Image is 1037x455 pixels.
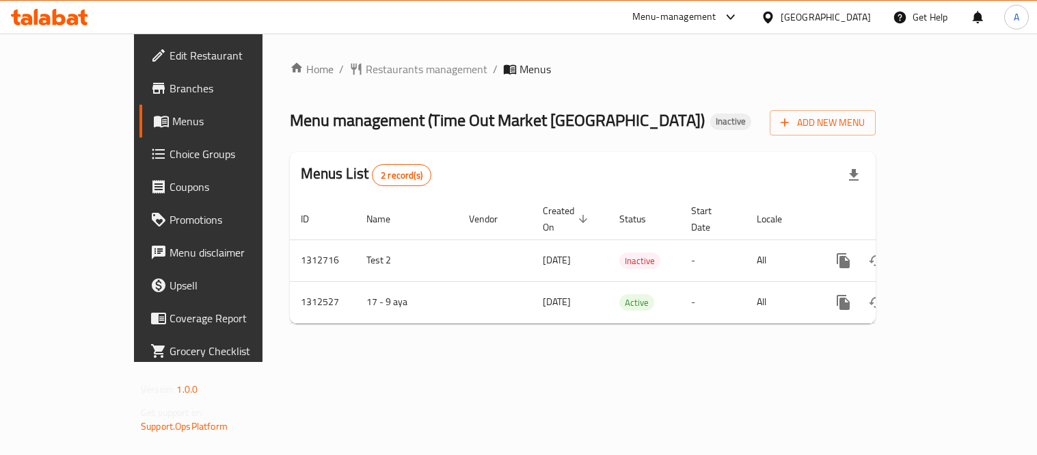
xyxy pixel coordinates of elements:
[170,146,296,162] span: Choice Groups
[172,113,296,129] span: Menus
[691,203,729,235] span: Start Date
[339,61,344,77] li: /
[746,281,816,323] td: All
[139,302,307,335] a: Coverage Report
[355,239,458,281] td: Test 2
[746,239,816,281] td: All
[543,251,571,269] span: [DATE]
[290,61,876,77] nav: breadcrumb
[290,105,705,135] span: Menu management ( Time Out Market [GEOGRAPHIC_DATA] )
[290,198,969,324] table: enhanced table
[493,61,498,77] li: /
[827,244,860,277] button: more
[827,286,860,319] button: more
[301,164,431,186] h2: Menus List
[860,286,893,319] button: Change Status
[619,294,654,311] div: Active
[619,295,654,311] span: Active
[680,239,746,281] td: -
[757,211,800,227] span: Locale
[1014,10,1019,25] span: A
[141,417,228,435] a: Support.OpsPlatform
[170,277,296,294] span: Upsell
[816,198,969,240] th: Actions
[290,61,334,77] a: Home
[520,61,551,77] span: Menus
[139,39,307,72] a: Edit Restaurant
[619,211,664,227] span: Status
[366,211,408,227] span: Name
[176,380,198,398] span: 1.0.0
[139,170,307,203] a: Coupons
[710,114,751,130] div: Inactive
[619,253,660,269] span: Inactive
[366,61,487,77] span: Restaurants management
[837,159,870,192] div: Export file
[141,404,204,421] span: Get support on:
[170,244,296,261] span: Menu disclaimer
[290,281,355,323] td: 1312527
[139,72,307,105] a: Branches
[301,211,327,227] span: ID
[139,269,307,302] a: Upsell
[349,61,487,77] a: Restaurants management
[632,9,716,25] div: Menu-management
[139,335,307,367] a: Grocery Checklist
[543,293,571,311] span: [DATE]
[710,116,751,127] span: Inactive
[372,164,431,186] div: Total records count
[781,114,865,131] span: Add New Menu
[355,281,458,323] td: 17 - 9 aya
[139,203,307,236] a: Promotions
[781,10,871,25] div: [GEOGRAPHIC_DATA]
[139,138,307,170] a: Choice Groups
[860,244,893,277] button: Change Status
[170,211,296,228] span: Promotions
[373,169,431,182] span: 2 record(s)
[170,47,296,64] span: Edit Restaurant
[469,211,515,227] span: Vendor
[141,380,174,398] span: Version:
[770,110,876,135] button: Add New Menu
[680,281,746,323] td: -
[170,343,296,359] span: Grocery Checklist
[139,105,307,138] a: Menus
[170,179,296,195] span: Coupons
[619,252,660,269] div: Inactive
[139,236,307,269] a: Menu disclaimer
[290,239,355,281] td: 1312716
[170,310,296,326] span: Coverage Report
[543,203,592,235] span: Created On
[170,80,296,96] span: Branches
